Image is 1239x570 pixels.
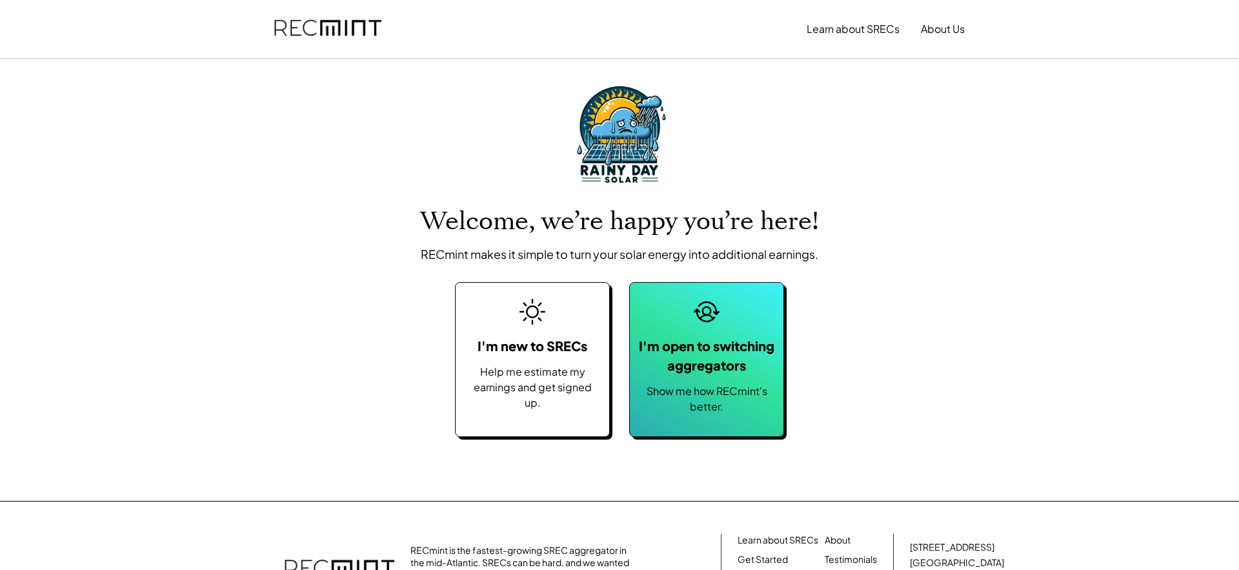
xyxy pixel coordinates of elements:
[825,534,851,547] a: About
[478,336,587,356] div: I'm new to SRECs
[274,7,381,51] img: recmint-logotype%403x.png
[468,364,596,411] div: Help me estimate my earnings and get signed up.
[636,383,777,414] div: Show me how RECmint's better.
[738,553,788,566] a: Get Started
[563,78,676,191] img: Rainy Day Solar
[636,336,777,375] div: I'm open to switching aggregators
[910,556,1004,569] div: [GEOGRAPHIC_DATA]
[910,541,994,554] div: [STREET_ADDRESS]
[807,16,900,42] button: Learn about SRECs
[738,534,818,547] a: Learn about SRECs
[420,204,819,239] h1: Welcome, we’re happy you’re here!
[825,553,877,566] a: Testimonials
[421,245,818,263] div: RECmint makes it simple to turn your solar energy into additional earnings.
[921,16,965,42] button: About Us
